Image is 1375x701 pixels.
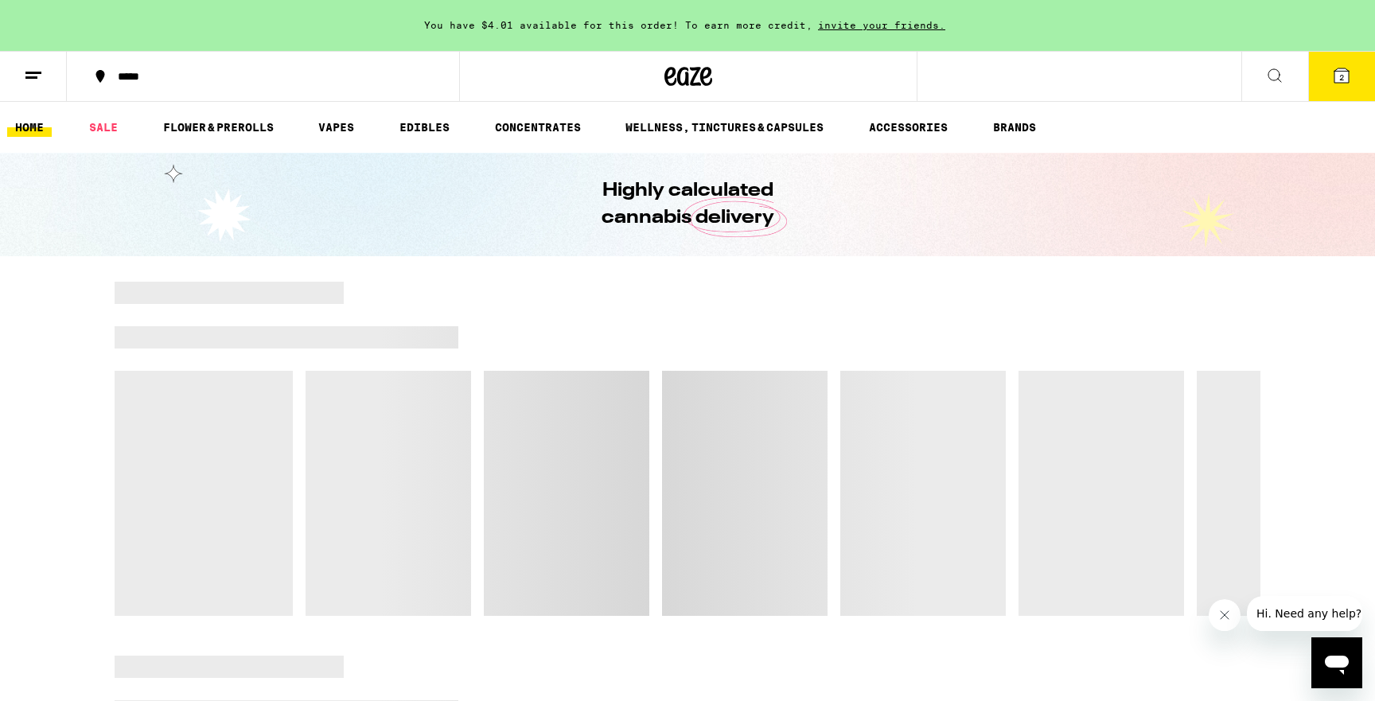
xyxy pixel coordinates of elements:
[1311,637,1362,688] iframe: Button to launch messaging window
[812,20,951,30] span: invite your friends.
[415,57,618,107] button: Redirect to URL
[72,51,369,91] div: Give $30, Get $40!
[617,118,832,137] a: WELLNESS, TINCTURES & CAPSULES
[75,90,268,110] div: Refer a friend with Eaze
[155,118,282,137] a: FLOWER & PREROLLS
[391,118,458,137] a: EDIBLES
[7,118,52,137] a: HOME
[1339,72,1344,82] span: 2
[556,177,819,232] h1: Highly calculated cannabis delivery
[81,118,126,137] a: SALE
[424,20,812,30] span: You have $4.01 available for this order! To earn more credit,
[1209,599,1241,631] iframe: Close message
[575,135,592,153] img: 81f27c5c-57f6-44aa-9514-2feda04d171f.png
[1308,52,1375,101] button: 2
[310,118,362,137] a: VAPES
[861,118,956,137] a: ACCESSORIES
[487,118,589,137] a: CONCENTRATES
[8,20,56,66] img: smile_yellow.png
[1247,596,1362,631] iframe: Message from company
[580,1,665,63] img: Vector.png
[985,118,1044,137] a: BRANDS
[60,125,76,142] img: star.png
